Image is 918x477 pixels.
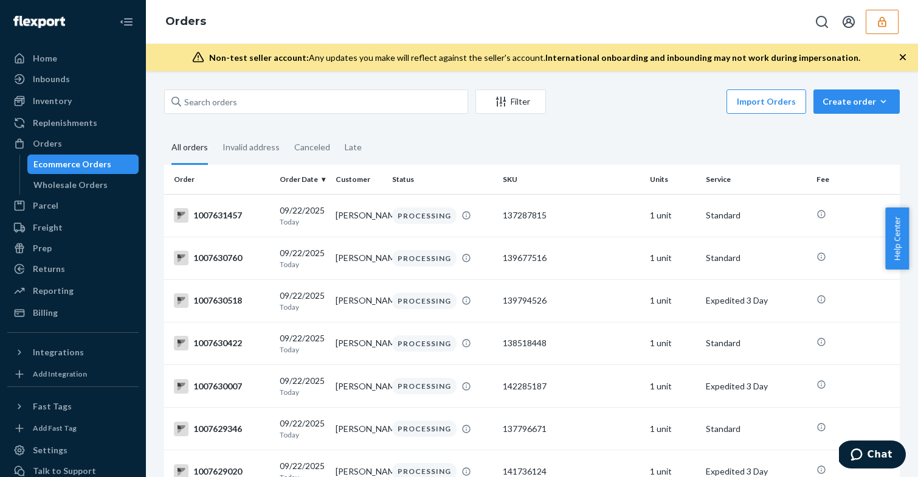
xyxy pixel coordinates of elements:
th: Order [164,165,275,194]
div: Add Integration [33,369,87,379]
button: Create order [813,89,900,114]
a: Orders [165,15,206,28]
td: 1 unit [645,322,702,364]
a: Orders [7,134,139,153]
div: 09/22/2025 [280,204,326,227]
div: Inbounds [33,73,70,85]
button: Open account menu [837,10,861,34]
div: Invalid address [223,131,280,163]
td: [PERSON_NAME] [331,279,387,322]
td: [PERSON_NAME] [331,365,387,408]
div: Talk to Support [33,465,96,477]
a: Add Integration [7,367,139,381]
p: Standard [706,252,807,264]
div: Wholesale Orders [33,179,108,191]
div: Ecommerce Orders [33,158,111,170]
a: Inventory [7,91,139,111]
p: Today [280,259,326,270]
a: Home [7,49,139,68]
p: Expedited 3 Day [706,294,807,307]
div: 1007630422 [174,336,270,350]
div: PROCESSING [392,378,457,394]
div: 1007629346 [174,422,270,436]
div: PROCESSING [392,207,457,224]
p: Today [280,387,326,397]
th: Order Date [275,165,331,194]
div: Replenishments [33,117,97,129]
div: 09/22/2025 [280,290,326,312]
img: Flexport logo [13,16,65,28]
button: Close Navigation [114,10,139,34]
a: Replenishments [7,113,139,133]
div: 09/22/2025 [280,247,326,270]
a: Wholesale Orders [27,175,139,195]
p: Standard [706,209,807,221]
a: Freight [7,218,139,237]
div: Any updates you make will reflect against the seller's account. [209,52,860,64]
td: 1 unit [645,279,702,322]
th: Service [701,165,812,194]
div: Orders [33,138,62,150]
div: Returns [33,263,65,275]
td: [PERSON_NAME] [331,322,387,364]
div: 09/22/2025 [280,417,326,440]
a: Settings [7,440,139,460]
a: Billing [7,303,139,322]
p: Today [280,430,326,440]
a: Add Fast Tag [7,421,139,436]
div: 1007630007 [174,379,270,394]
div: 1007631457 [174,208,270,223]
iframe: Opens a widget where you can chat to one of our agents [839,440,906,471]
span: Non-test seller account: [209,52,309,63]
div: All orders [171,131,208,165]
div: Billing [33,307,58,319]
div: Fast Tags [33,400,72,413]
a: Reporting [7,281,139,301]
a: Inbounds [7,69,139,89]
p: Today [280,302,326,312]
a: Ecommerce Orders [27,155,139,174]
div: PROCESSING [392,335,457,352]
div: 139677516 [503,252,640,264]
button: Help Center [885,207,909,270]
div: 138518448 [503,337,640,349]
div: Filter [476,96,545,108]
div: 137796671 [503,423,640,435]
button: Import Orders [726,89,806,114]
div: Integrations [33,346,84,358]
td: [PERSON_NAME] [331,408,387,450]
th: Status [387,165,498,194]
div: Canceled [294,131,330,163]
div: 137287815 [503,209,640,221]
p: Expedited 3 Day [706,380,807,392]
div: Prep [33,242,52,254]
button: Fast Tags [7,397,139,416]
td: 1 unit [645,194,702,237]
span: International onboarding and inbounding may not work during impersonation. [545,52,860,63]
td: 1 unit [645,237,702,279]
div: 1007630760 [174,251,270,265]
div: PROCESSING [392,250,457,266]
div: Reporting [33,285,74,297]
th: Fee [812,165,900,194]
input: Search orders [164,89,468,114]
div: Home [33,52,57,64]
button: Open Search Box [810,10,834,34]
div: Add Fast Tag [33,423,77,433]
div: 1007630518 [174,293,270,308]
div: PROCESSING [392,293,457,309]
p: Today [280,344,326,355]
div: Late [345,131,362,163]
button: Filter [475,89,546,114]
td: 1 unit [645,365,702,408]
td: 1 unit [645,408,702,450]
a: Prep [7,238,139,258]
div: 142285187 [503,380,640,392]
div: Freight [33,221,63,234]
p: Standard [706,337,807,349]
th: SKU [498,165,645,194]
td: [PERSON_NAME] [331,237,387,279]
th: Units [645,165,702,194]
p: Today [280,217,326,227]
